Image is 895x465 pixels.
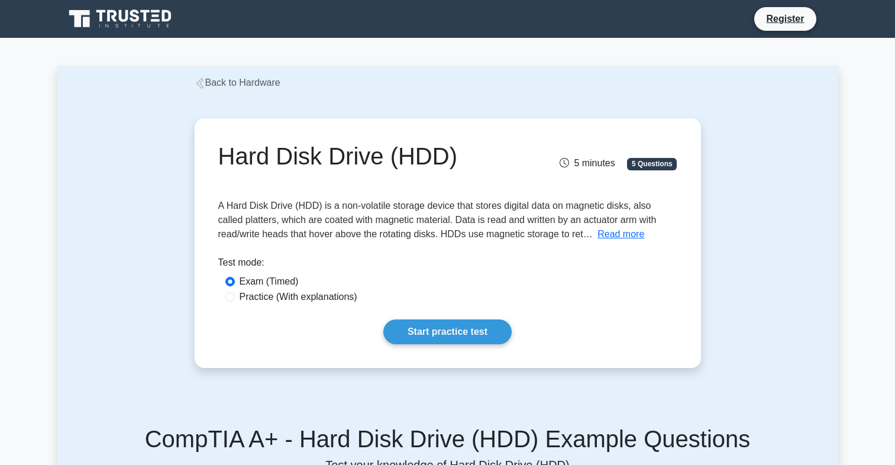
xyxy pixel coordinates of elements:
h1: Hard Disk Drive (HDD) [218,142,519,170]
a: Start practice test [383,319,512,344]
label: Exam (Timed) [240,275,299,289]
a: Register [759,11,811,26]
a: Back to Hardware [195,77,280,88]
label: Practice (With explanations) [240,290,357,304]
span: 5 minutes [560,158,615,168]
span: A Hard Disk Drive (HDD) is a non-volatile storage device that stores digital data on magnetic dis... [218,201,657,239]
div: Test mode: [218,256,677,275]
button: Read more [597,227,644,241]
h5: CompTIA A+ - Hard Disk Drive (HDD) Example Questions [72,425,824,453]
span: 5 Questions [627,158,677,170]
